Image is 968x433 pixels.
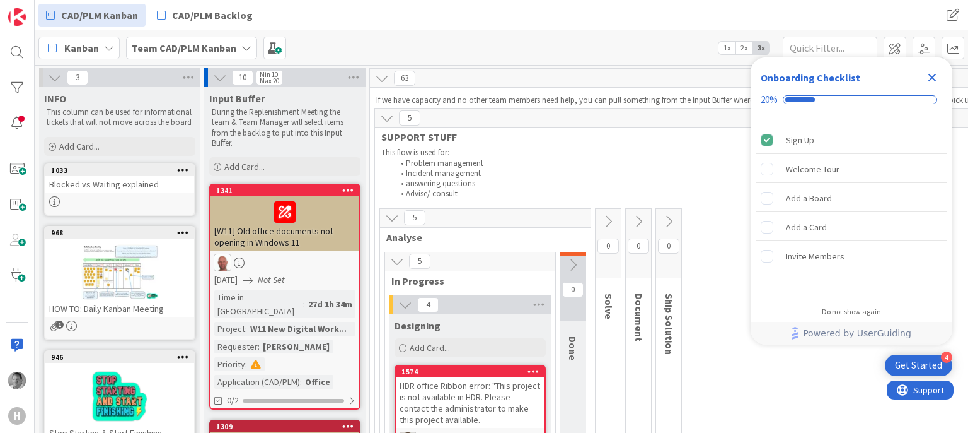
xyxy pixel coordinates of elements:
span: Done [567,336,579,360]
div: Priority [214,357,245,371]
div: Get Started [895,359,942,372]
div: Checklist items [751,121,952,299]
div: 968 [51,228,194,237]
span: Kanban [64,40,99,56]
div: 968HOW TO: Daily Kanban Meeting [45,227,194,317]
div: 1574 [401,367,544,376]
div: 1309 [216,422,359,431]
span: : [303,297,305,311]
div: HOW TO: Daily Kanban Meeting [45,300,194,317]
div: Max 20 [260,78,279,84]
span: 1 [55,321,64,329]
div: Application (CAD/PLM) [214,375,300,389]
a: CAD/PLM Kanban [38,4,146,27]
span: 0/2 [227,394,239,407]
div: [W11] Old office documents not opening in Windows 11 [210,196,359,251]
div: Add a Board is incomplete. [756,184,947,212]
div: 1574 [396,366,544,377]
span: CAD/PLM Backlog [172,8,253,23]
div: Checklist Container [751,57,952,345]
img: RK [214,254,231,271]
div: 4 [941,352,952,363]
div: Onboarding Checklist [761,70,860,85]
span: Document [633,294,645,341]
div: 1033 [45,165,194,176]
a: 968HOW TO: Daily Kanban Meeting [44,226,195,340]
b: Team CAD/PLM Kanban [132,42,236,54]
div: 1341[W11] Old office documents not opening in Windows 11 [210,185,359,251]
span: [DATE] [214,273,238,287]
span: Analyse [386,231,575,244]
span: 5 [409,254,430,269]
div: Add a Card [786,220,827,235]
div: Requester [214,340,258,353]
span: Solve [602,294,615,319]
div: 1309 [210,421,359,432]
span: 2x [735,42,752,54]
div: 946 [45,352,194,363]
span: 3 [67,70,88,85]
i: Not Set [258,274,285,285]
span: 3x [752,42,769,54]
span: 5 [404,210,425,225]
div: [PERSON_NAME] [260,340,333,353]
a: Powered by UserGuiding [757,322,946,345]
span: : [245,322,247,336]
span: Add Card... [224,161,265,172]
span: CAD/PLM Kanban [61,8,138,23]
div: Welcome Tour is incomplete. [756,155,947,183]
div: Time in [GEOGRAPHIC_DATA] [214,290,303,318]
img: Visit kanbanzone.com [8,8,26,26]
span: Powered by UserGuiding [803,326,911,341]
span: : [258,340,260,353]
div: H [8,407,26,425]
div: 1033 [51,166,194,175]
div: 1033Blocked vs Waiting explained [45,165,194,193]
span: 0 [597,239,619,254]
div: W11 New Digital Work... [247,322,350,336]
div: 20% [761,94,778,105]
div: Sign Up [786,133,814,148]
div: Add a Card is incomplete. [756,213,947,241]
div: 1574HDR office Ribbon error: "This project is not available in HDR. Please contact the administra... [396,366,544,428]
span: : [300,375,302,389]
span: Add Card... [410,342,450,353]
div: Footer [751,322,952,345]
div: 1341 [216,186,359,195]
div: Do not show again [822,307,881,317]
span: 63 [394,71,415,86]
a: 1341[W11] Old office documents not opening in Windows 11RK[DATE]Not SetTime in [GEOGRAPHIC_DATA]:... [209,184,360,410]
span: Designing [395,319,441,332]
span: INFO [44,92,66,105]
p: This column can be used for informational tickets that will not move across the board [47,107,193,128]
div: 27d 1h 34m [305,297,355,311]
div: Sign Up is complete. [756,126,947,154]
div: Checklist progress: 20% [761,94,942,105]
span: Support [26,2,57,17]
span: 1x [718,42,735,54]
div: Min 10 [260,71,278,78]
span: In Progress [391,275,539,287]
span: 4 [417,297,439,312]
div: 946 [51,353,194,362]
p: During the Replenishment Meeting the team & Team Manager will select items from the backlog to pu... [212,107,358,148]
div: Invite Members is incomplete. [756,242,947,270]
div: 968 [45,227,194,239]
img: AV [8,372,26,389]
span: 0 [562,282,584,297]
span: 0 [658,239,679,254]
div: RK [210,254,359,271]
span: Input Buffer [209,92,265,105]
div: Add a Board [786,191,832,206]
div: Welcome Tour [786,162,839,177]
span: Ship Solution [663,294,676,355]
div: HDR office Ribbon error: "This project is not available in HDR. Please contact the administrator ... [396,377,544,428]
a: 1033Blocked vs Waiting explained [44,163,195,216]
span: 0 [628,239,649,254]
span: 5 [399,110,420,126]
div: Office [302,375,333,389]
a: CAD/PLM Backlog [149,4,260,27]
input: Quick Filter... [783,37,877,59]
div: Close Checklist [922,68,942,88]
div: Invite Members [786,249,844,264]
